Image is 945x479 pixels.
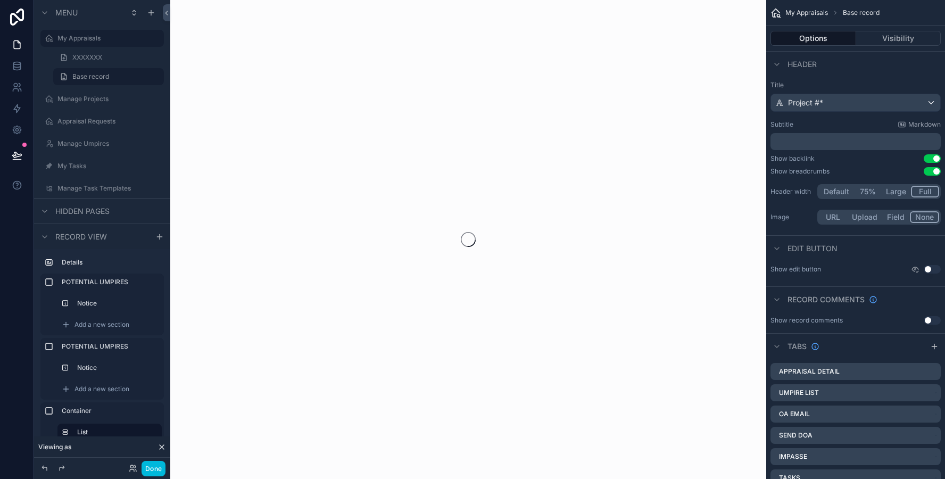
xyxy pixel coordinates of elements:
[847,211,882,223] button: Upload
[779,367,840,376] label: Appraisal Detail
[53,68,164,85] a: Base record
[55,7,78,18] span: Menu
[770,120,793,129] label: Subtitle
[843,9,880,17] span: Base record
[770,94,941,112] button: Project #*
[770,265,821,274] label: Show edit button
[72,53,102,62] span: XXXXXXX
[819,186,854,197] button: Default
[788,97,823,108] span: Project #*
[856,31,941,46] button: Visibility
[911,186,939,197] button: Full
[57,139,157,148] label: Manage Umpires
[77,364,153,372] label: Notice
[819,211,847,223] button: URL
[57,117,157,126] label: Appraisal Requests
[57,95,157,103] label: Manage Projects
[910,211,939,223] button: None
[854,186,881,197] button: 75%
[34,249,170,441] div: scrollable content
[55,232,107,242] span: Record view
[53,49,164,66] a: XXXXXXX
[787,59,817,70] span: Header
[74,320,129,329] span: Add a new section
[770,187,813,196] label: Header width
[72,72,109,81] span: Base record
[62,407,155,415] label: Container
[785,9,828,17] span: My Appraisals
[908,120,941,129] span: Markdown
[57,162,157,170] label: My Tasks
[62,342,155,351] label: POTENTIAL UMPIRES
[74,385,129,393] span: Add a new section
[787,294,865,305] span: Record comments
[62,278,155,286] label: POTENTIAL UMPIRES
[770,133,941,150] div: scrollable content
[38,443,71,451] span: Viewing as
[882,211,910,223] button: Field
[77,299,153,308] label: Notice
[898,120,941,129] a: Markdown
[55,206,110,217] span: Hidden pages
[779,452,807,461] label: Impasse
[770,213,813,221] label: Image
[779,431,813,440] label: Send DOA
[787,243,838,254] span: Edit button
[779,410,810,418] label: OA Email
[57,184,157,193] label: Manage Task Templates
[770,316,843,325] div: Show record comments
[57,34,157,43] label: My Appraisals
[881,186,911,197] button: Large
[62,258,155,267] label: Details
[770,31,856,46] button: Options
[770,167,830,176] div: Show breadcrumbs
[779,389,819,397] label: Umpire List
[142,461,165,476] button: Done
[787,341,807,352] span: Tabs
[770,81,941,89] label: Title
[77,428,153,436] label: List
[770,154,815,163] div: Show backlink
